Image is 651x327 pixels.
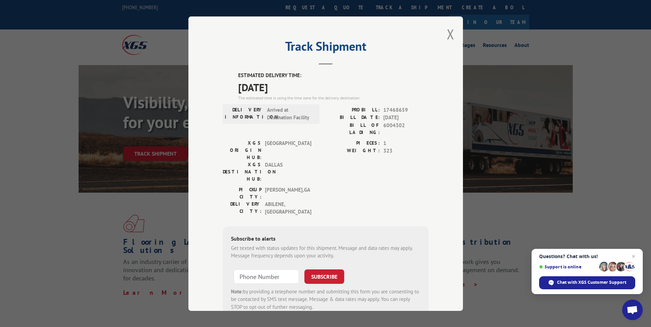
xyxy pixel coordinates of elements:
input: Phone Number [234,269,299,283]
span: 1 [383,139,429,147]
div: by providing a telephone number and submitting this form you are consenting to be contacted by SM... [231,288,420,311]
span: 6004302 [383,121,429,136]
span: [DATE] [238,79,429,95]
label: WEIGHT: [326,147,380,155]
span: Chat with XGS Customer Support [557,279,626,286]
span: Arrived at Destination Facility [267,106,313,121]
label: XGS DESTINATION HUB: [223,161,261,182]
label: DELIVERY CITY: [223,200,261,216]
span: [GEOGRAPHIC_DATA] [265,139,311,161]
h2: Track Shipment [223,41,429,54]
span: [PERSON_NAME] , GA [265,186,311,200]
button: Close modal [447,25,454,43]
strong: Note: [231,288,243,294]
div: Subscribe to alerts [231,234,420,244]
label: PICKUP CITY: [223,186,261,200]
span: 17468659 [383,106,429,114]
label: PROBILL: [326,106,380,114]
a: Open chat [622,300,643,320]
span: Support is online [539,264,597,269]
span: 323 [383,147,429,155]
label: PIECES: [326,139,380,147]
label: BILL DATE: [326,114,380,122]
span: Questions? Chat with us! [539,254,635,259]
span: Chat with XGS Customer Support [539,276,635,289]
button: SUBSCRIBE [304,269,344,283]
div: Get texted with status updates for this shipment. Message and data rates may apply. Message frequ... [231,244,420,259]
label: XGS ORIGIN HUB: [223,139,261,161]
label: ESTIMATED DELIVERY TIME: [238,72,429,80]
label: BILL OF LADING: [326,121,380,136]
span: ABILENE , [GEOGRAPHIC_DATA] [265,200,311,216]
label: DELIVERY INFORMATION: [225,106,264,121]
span: [DATE] [383,114,429,122]
span: DALLAS [265,161,311,182]
div: The estimated time is using the time zone for the delivery destination. [238,95,429,101]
